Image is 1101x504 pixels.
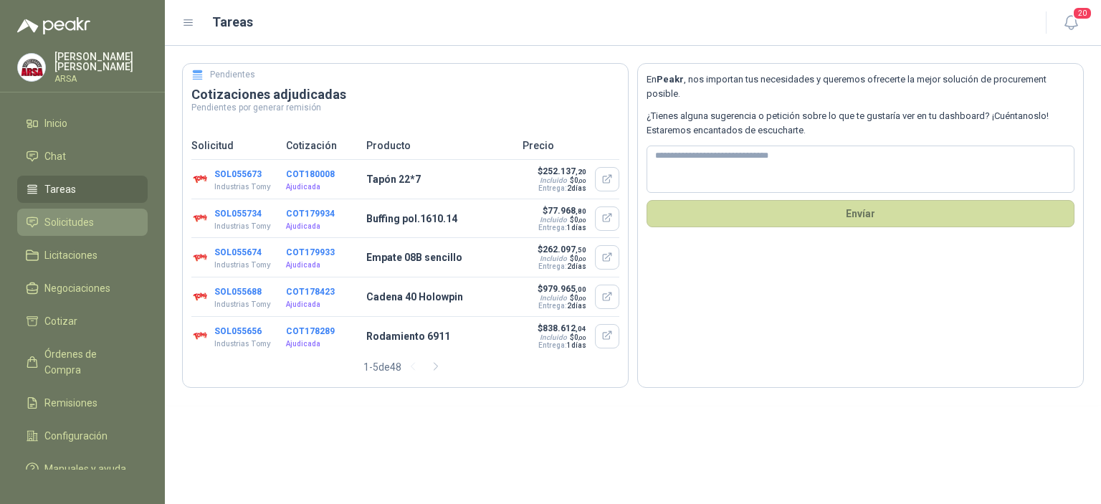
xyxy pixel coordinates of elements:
p: Ajudicada [286,338,358,350]
b: Peakr [657,74,684,85]
span: ,00 [576,285,586,293]
button: SOL055734 [214,209,262,219]
span: Cotizar [44,313,77,329]
span: 20 [1072,6,1092,20]
button: COT178423 [286,287,335,297]
span: $ [570,294,586,302]
h3: Cotizaciones adjudicadas [191,86,619,103]
p: Rodamiento 6911 [366,328,514,344]
p: Industrias Tomy [214,221,271,232]
p: $ [537,323,586,333]
p: $ [537,206,586,216]
button: SOL055674 [214,247,262,257]
a: Órdenes de Compra [17,341,148,384]
a: Remisiones [17,389,148,417]
p: Ajudicada [286,221,358,232]
span: 0 [574,294,586,302]
button: COT179933 [286,247,335,257]
p: ¿Tienes alguna sugerencia o petición sobre lo que te gustaría ver en tu dashboard? ¡Cuéntanoslo! ... [647,109,1074,138]
img: Company Logo [18,54,45,81]
span: ,04 [576,325,586,333]
h1: Tareas [212,12,253,32]
span: ,00 [578,217,586,224]
a: Configuración [17,422,148,450]
span: 252.137 [543,166,586,176]
div: 1 - 5 de 48 [363,356,447,379]
p: Producto [366,138,514,153]
span: 0 [574,216,586,224]
span: Remisiones [44,395,97,411]
a: Negociaciones [17,275,148,302]
div: Incluido [540,333,567,341]
span: 2 días [567,184,586,192]
span: 0 [574,333,586,341]
span: 1 días [567,341,586,349]
a: Solicitudes [17,209,148,236]
button: COT179934 [286,209,335,219]
span: Tareas [44,181,76,197]
span: 2 días [567,302,586,310]
img: Company Logo [191,210,209,227]
p: Cotización [286,138,358,153]
p: Tapón 22*7 [366,171,514,187]
span: 0 [574,176,586,184]
div: Incluido [540,216,567,224]
span: Negociaciones [44,280,110,296]
p: Industrias Tomy [214,181,271,193]
p: $ [537,166,586,176]
h5: Pendientes [210,68,255,82]
span: ,00 [578,295,586,302]
span: 77.968 [548,206,586,216]
p: Cadena 40 Holowpin [366,289,514,305]
p: $ [537,284,586,294]
p: [PERSON_NAME] [PERSON_NAME] [54,52,148,72]
span: $ [570,216,586,224]
span: $ [570,176,586,184]
span: ,00 [578,178,586,184]
p: Industrias Tomy [214,260,271,271]
img: Company Logo [191,171,209,188]
img: Company Logo [191,249,209,266]
p: Entrega: [537,224,586,232]
p: Entrega: [537,262,586,270]
span: ,80 [576,207,586,215]
div: Incluido [540,255,567,262]
span: 262.097 [543,244,586,255]
p: Buffing pol.1610.14 [366,211,514,227]
img: Company Logo [191,328,209,345]
span: Órdenes de Compra [44,346,134,378]
p: $ [537,244,586,255]
div: Incluido [540,176,567,184]
p: Entrega: [537,184,586,192]
a: Licitaciones [17,242,148,269]
span: ,00 [578,335,586,341]
p: En , nos importan tus necesidades y queremos ofrecerte la mejor solución de procurement posible. [647,72,1074,102]
button: COT178289 [286,326,335,336]
span: Licitaciones [44,247,97,263]
button: SOL055688 [214,287,262,297]
span: Manuales y ayuda [44,461,126,477]
p: Industrias Tomy [214,338,271,350]
span: 979.965 [543,284,586,294]
p: Ajudicada [286,181,358,193]
button: SOL055656 [214,326,262,336]
span: $ [570,333,586,341]
a: Cotizar [17,308,148,335]
span: Chat [44,148,66,164]
span: 0 [574,255,586,262]
span: Configuración [44,428,108,444]
p: Empate 08B sencillo [366,249,514,265]
p: Entrega: [537,341,586,349]
p: Industrias Tomy [214,299,271,310]
span: Inicio [44,115,67,131]
button: COT180008 [286,169,335,179]
a: Chat [17,143,148,170]
p: Precio [523,138,619,153]
a: Inicio [17,110,148,137]
span: 838.612 [543,323,586,333]
div: Incluido [540,294,567,302]
span: ,00 [578,256,586,262]
p: ARSA [54,75,148,83]
p: Solicitud [191,138,277,153]
p: Entrega: [537,302,586,310]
